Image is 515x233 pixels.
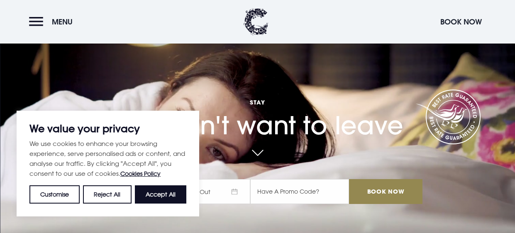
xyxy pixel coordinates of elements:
[52,17,73,27] span: Menu
[135,185,186,204] button: Accept All
[436,13,486,31] button: Book Now
[29,138,186,179] p: We use cookies to enhance your browsing experience, serve personalised ads or content, and analys...
[29,13,77,31] button: Menu
[83,185,131,204] button: Reject All
[120,170,161,177] a: Cookies Policy
[349,179,422,204] input: Book Now
[171,179,250,204] span: Check Out
[29,185,80,204] button: Customise
[244,8,268,35] img: Clandeboye Lodge
[93,98,422,106] span: Stay
[93,83,422,140] h1: You won't want to leave
[250,179,349,204] input: Have A Promo Code?
[17,111,199,216] div: We value your privacy
[29,124,186,133] p: We value your privacy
